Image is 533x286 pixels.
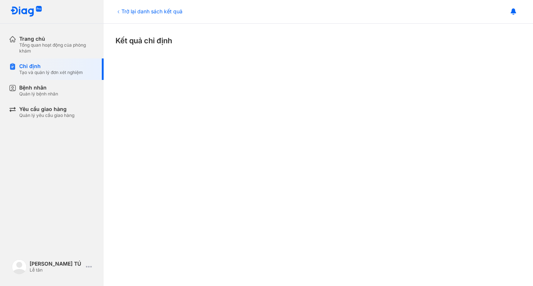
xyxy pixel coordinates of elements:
[19,70,83,75] div: Tạo và quản lý đơn xét nghiệm
[19,106,74,112] div: Yêu cầu giao hàng
[10,6,42,17] img: logo
[30,260,83,267] div: [PERSON_NAME] TÚ
[115,36,521,46] div: Kết quả chỉ định
[19,36,95,42] div: Trang chủ
[19,91,58,97] div: Quản lý bệnh nhân
[19,42,95,54] div: Tổng quan hoạt động của phòng khám
[30,267,83,273] div: Lễ tân
[19,112,74,118] div: Quản lý yêu cầu giao hàng
[115,7,182,15] div: Trở lại danh sách kết quả
[19,84,58,91] div: Bệnh nhân
[19,63,83,70] div: Chỉ định
[12,259,27,274] img: logo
